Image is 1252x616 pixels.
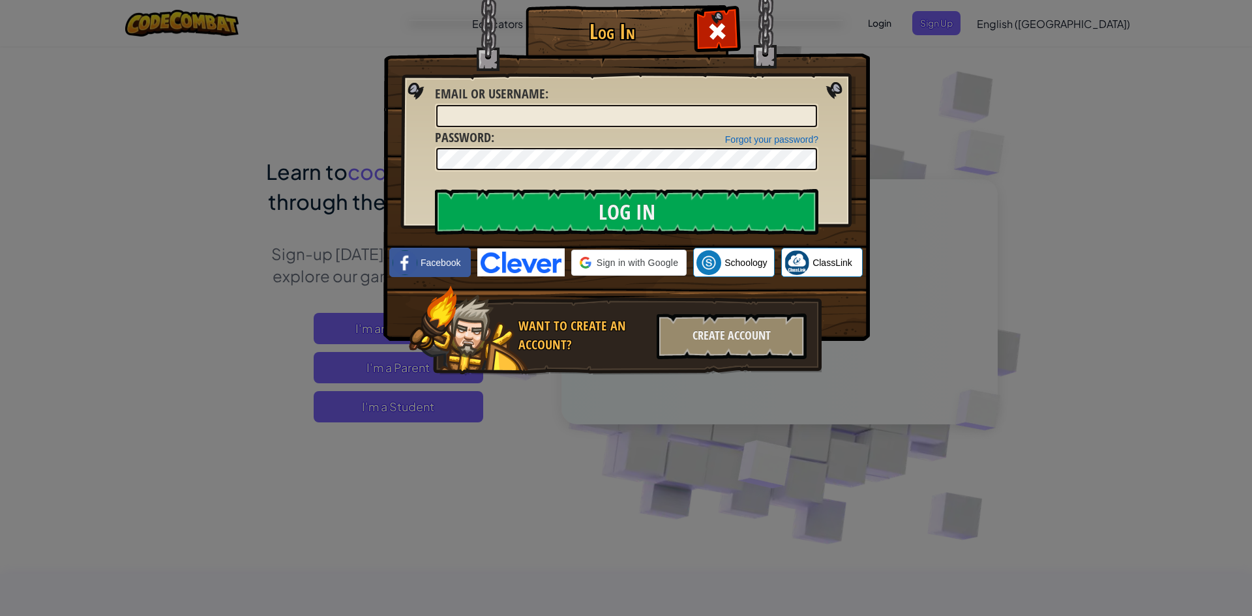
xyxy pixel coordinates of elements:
[435,128,494,147] label: :
[784,250,809,275] img: classlink-logo-small.png
[812,256,852,269] span: ClassLink
[518,317,649,354] div: Want to create an account?
[435,85,545,102] span: Email or Username
[696,250,721,275] img: schoology.png
[657,314,807,359] div: Create Account
[435,85,548,104] label: :
[435,189,818,235] input: Log In
[477,248,565,276] img: clever-logo-blue.png
[597,256,678,269] span: Sign in with Google
[393,250,417,275] img: facebook_small.png
[529,20,695,43] h1: Log In
[725,134,818,145] a: Forgot your password?
[421,256,460,269] span: Facebook
[724,256,767,269] span: Schoology
[435,128,491,146] span: Password
[571,250,687,276] div: Sign in with Google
